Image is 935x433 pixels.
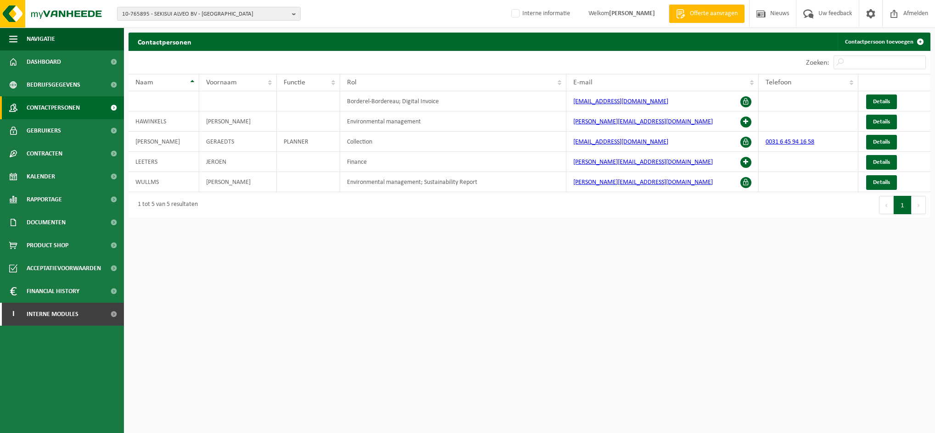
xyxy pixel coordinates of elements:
[129,172,199,192] td: WULLMS
[873,139,890,145] span: Details
[27,165,55,188] span: Kalender
[27,234,68,257] span: Product Shop
[9,303,17,326] span: I
[573,79,593,86] span: E-mail
[879,196,894,214] button: Previous
[806,59,829,67] label: Zoeken:
[609,10,655,17] strong: [PERSON_NAME]
[27,28,55,50] span: Navigatie
[866,155,897,170] a: Details
[866,175,897,190] a: Details
[129,132,199,152] td: [PERSON_NAME]
[340,152,566,172] td: Finance
[340,91,566,111] td: Borderel-Bordereau; Digital Invoice
[669,5,745,23] a: Offerte aanvragen
[873,119,890,125] span: Details
[27,96,80,119] span: Contactpersonen
[199,172,277,192] td: [PERSON_NAME]
[277,132,340,152] td: PLANNER
[340,172,566,192] td: Environmental management; Sustainability Report
[866,115,897,129] a: Details
[129,152,199,172] td: LEETERS
[27,188,62,211] span: Rapportage
[340,111,566,132] td: Environmental management
[347,79,357,86] span: Rol
[206,79,237,86] span: Voornaam
[340,132,566,152] td: Collection
[199,152,277,172] td: JEROEN
[866,135,897,150] a: Details
[573,139,668,145] a: [EMAIL_ADDRESS][DOMAIN_NAME]
[27,50,61,73] span: Dashboard
[27,142,62,165] span: Contracten
[766,79,791,86] span: Telefoon
[688,9,740,18] span: Offerte aanvragen
[27,119,61,142] span: Gebruikers
[117,7,301,21] button: 10-765895 - SEKISUI ALVEO BV - [GEOGRAPHIC_DATA]
[912,196,926,214] button: Next
[27,257,101,280] span: Acceptatievoorwaarden
[27,303,78,326] span: Interne modules
[573,118,713,125] a: [PERSON_NAME][EMAIL_ADDRESS][DOMAIN_NAME]
[573,179,713,186] a: [PERSON_NAME][EMAIL_ADDRESS][DOMAIN_NAME]
[129,111,199,132] td: HAWINKELS
[27,73,80,96] span: Bedrijfsgegevens
[766,139,814,145] a: 0031 6 45 94 16 58
[838,33,929,51] a: Contactpersoon toevoegen
[873,159,890,165] span: Details
[873,179,890,185] span: Details
[122,7,288,21] span: 10-765895 - SEKISUI ALVEO BV - [GEOGRAPHIC_DATA]
[894,196,912,214] button: 1
[284,79,305,86] span: Functie
[199,111,277,132] td: [PERSON_NAME]
[129,33,201,50] h2: Contactpersonen
[27,211,66,234] span: Documenten
[573,159,713,166] a: [PERSON_NAME][EMAIL_ADDRESS][DOMAIN_NAME]
[509,7,570,21] label: Interne informatie
[27,280,79,303] span: Financial History
[873,99,890,105] span: Details
[135,79,153,86] span: Naam
[573,98,668,105] a: [EMAIL_ADDRESS][DOMAIN_NAME]
[199,132,277,152] td: GERAEDTS
[133,197,198,213] div: 1 tot 5 van 5 resultaten
[866,94,897,109] a: Details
